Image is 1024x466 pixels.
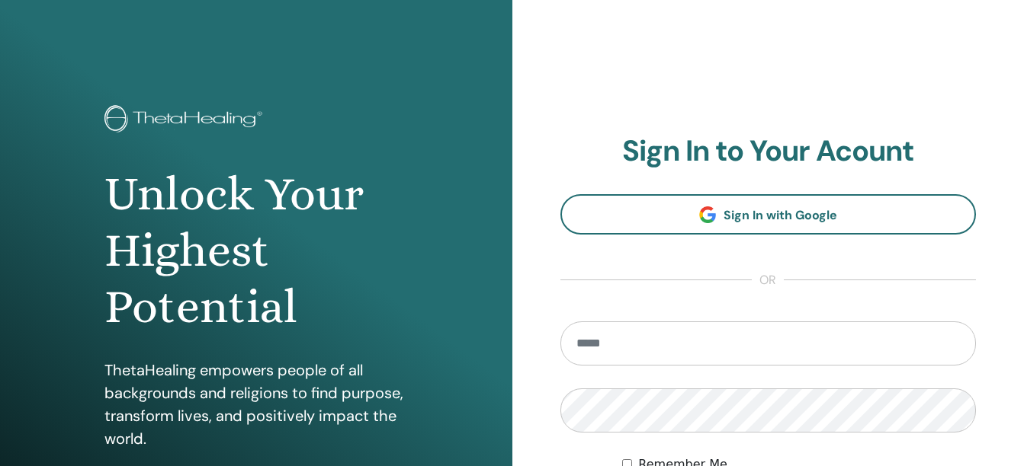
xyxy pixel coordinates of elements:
span: or [752,271,784,289]
h1: Unlock Your Highest Potential [104,166,408,336]
a: Sign In with Google [560,194,977,235]
h2: Sign In to Your Acount [560,134,977,169]
span: Sign In with Google [724,207,837,223]
p: ThetaHealing empowers people of all backgrounds and religions to find purpose, transform lives, a... [104,359,408,450]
